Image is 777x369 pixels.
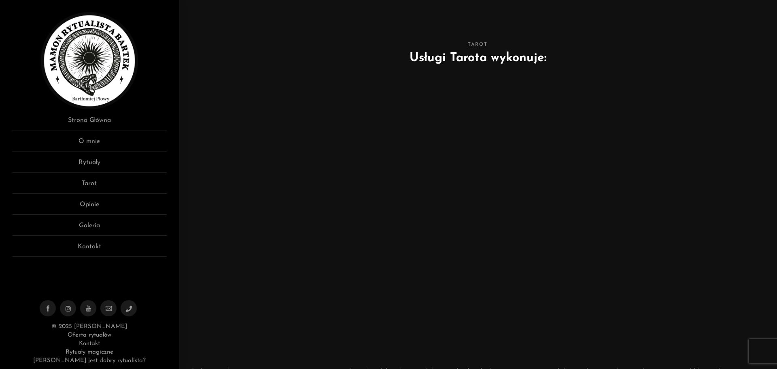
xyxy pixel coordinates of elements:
[12,200,167,215] a: Opinie
[66,349,113,355] a: Rytuały magiczne
[191,41,765,49] span: Tarot
[41,12,138,109] img: Rytualista Bartek
[12,179,167,194] a: Tarot
[12,115,167,130] a: Strona Główna
[12,137,167,151] a: O mnie
[12,158,167,173] a: Rytuały
[33,358,146,364] a: [PERSON_NAME] jest dobry rytualista?
[12,242,167,257] a: Kontakt
[79,341,100,347] a: Kontakt
[191,49,765,67] h2: Usługi Tarota wykonuje:
[68,332,111,338] a: Oferta rytuałów
[12,221,167,236] a: Galeria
